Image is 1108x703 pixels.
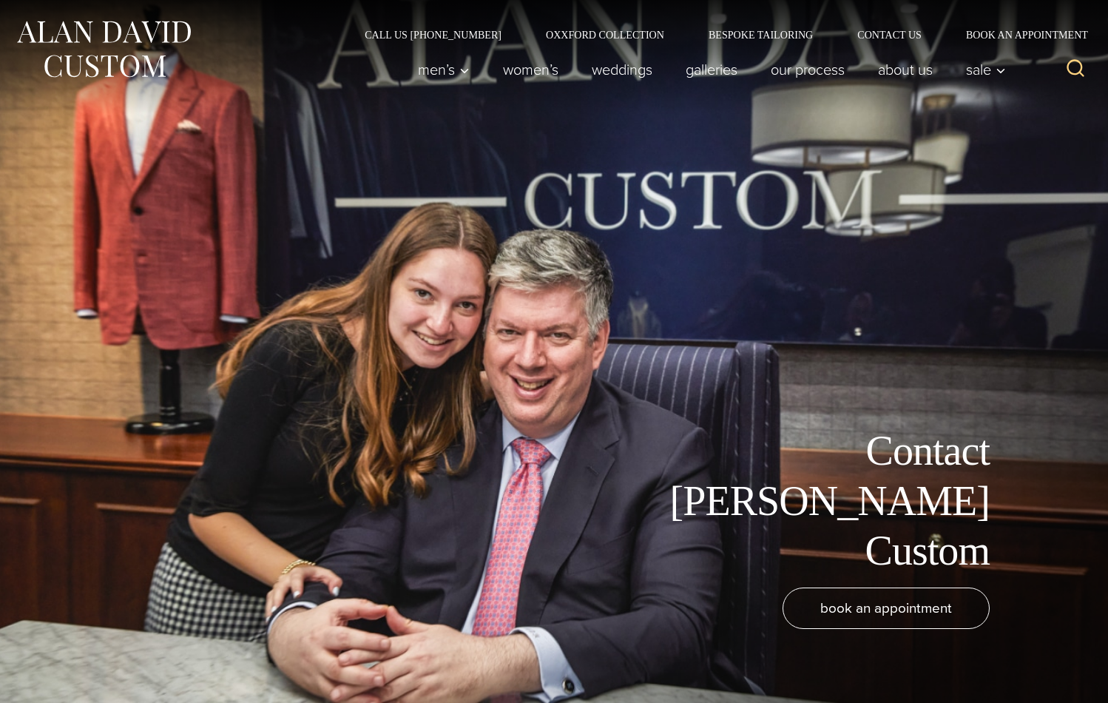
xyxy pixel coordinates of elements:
a: weddings [575,55,669,84]
a: book an appointment [783,588,990,629]
nav: Secondary Navigation [342,30,1093,40]
a: Bespoke Tailoring [686,30,835,40]
a: Call Us [PHONE_NUMBER] [342,30,524,40]
a: Our Process [754,55,862,84]
nav: Primary Navigation [402,55,1014,84]
h1: Contact [PERSON_NAME] Custom [657,426,990,576]
a: Contact Us [835,30,944,40]
img: Alan David Custom [15,16,192,82]
a: Women’s [487,55,575,84]
a: Oxxford Collection [524,30,686,40]
span: book an appointment [820,597,952,619]
a: Book an Appointment [944,30,1093,40]
span: Sale [966,62,1006,77]
button: View Search Form [1058,52,1093,87]
a: Galleries [669,55,754,84]
a: About Us [862,55,950,84]
span: Men’s [418,62,470,77]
